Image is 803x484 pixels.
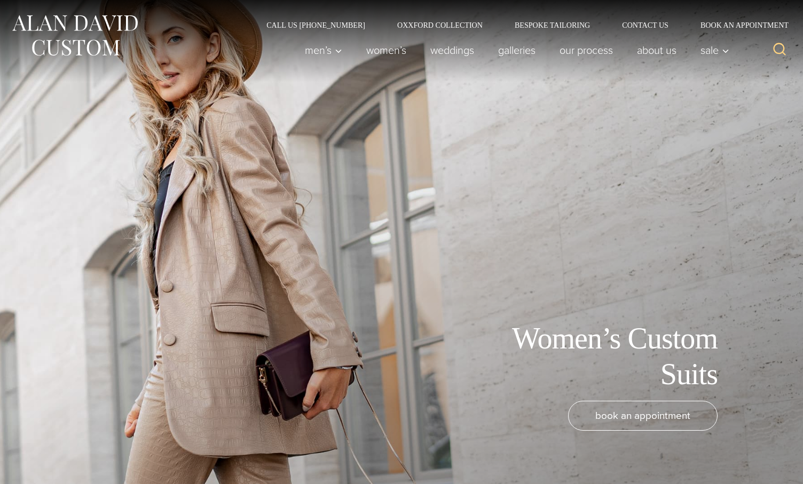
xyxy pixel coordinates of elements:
img: Alan David Custom [11,12,139,59]
span: Men’s [305,45,342,55]
a: Contact Us [606,21,684,29]
a: Oxxford Collection [381,21,499,29]
span: book an appointment [595,408,690,423]
a: Book an Appointment [684,21,792,29]
a: weddings [419,39,486,61]
a: book an appointment [568,401,718,431]
a: Bespoke Tailoring [499,21,606,29]
button: View Search Form [767,37,792,63]
a: Galleries [486,39,548,61]
nav: Primary Navigation [293,39,735,61]
a: Call Us [PHONE_NUMBER] [250,21,381,29]
h1: Women’s Custom Suits [477,321,718,392]
a: About Us [625,39,689,61]
a: Women’s [355,39,419,61]
span: Sale [700,45,729,55]
nav: Secondary Navigation [250,21,792,29]
a: Our Process [548,39,625,61]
